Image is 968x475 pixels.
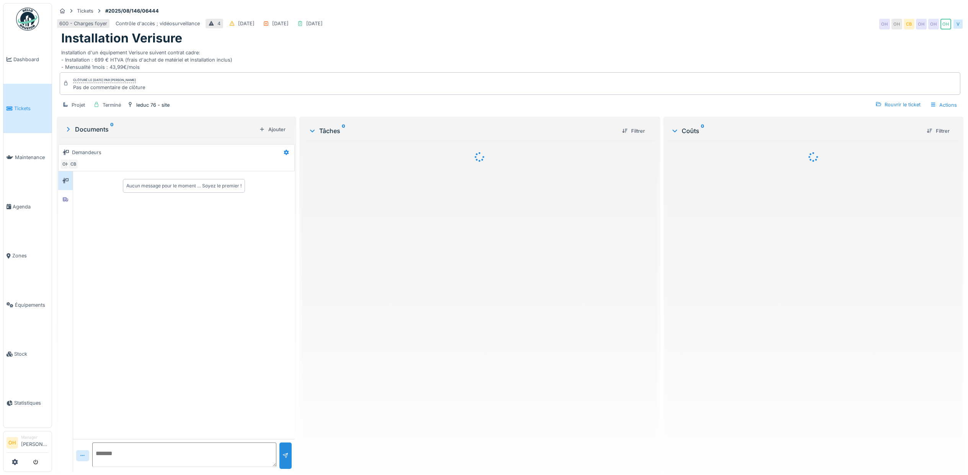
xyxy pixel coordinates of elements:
[12,252,49,259] span: Zones
[73,84,145,91] div: Pas de commentaire de clôture
[872,99,924,110] div: Rouvrir le ticket
[342,126,345,135] sup: 0
[103,101,121,109] div: Terminé
[7,437,18,449] li: OH
[15,301,49,309] span: Équipements
[306,20,323,27] div: [DATE]
[59,20,107,27] div: 600 - Charges foyer
[927,99,960,111] div: Actions
[60,159,71,169] div: OH
[272,20,289,27] div: [DATE]
[102,7,162,15] strong: #2025/08/146/06444
[126,182,242,189] div: Aucun message pour le moment … Soyez le premier !
[3,329,52,378] a: Stock
[116,20,200,27] div: Contrôle d'accès ; vidéosurveillance
[953,19,963,29] div: V
[77,7,93,15] div: Tickets
[904,19,914,29] div: CB
[61,31,182,46] h1: Installation Verisure
[61,46,959,71] div: Installation d'un équipement Verisure suivent contrat cadre: - Installation : 699 € HTVA (frais d...
[16,8,39,31] img: Badge_color-CXgf-gQk.svg
[3,35,52,84] a: Dashboard
[72,149,101,156] div: Demandeurs
[309,126,616,135] div: Tâches
[21,434,49,451] li: [PERSON_NAME]
[217,20,220,27] div: 4
[13,56,49,63] span: Dashboard
[73,78,136,83] div: Clôturé le [DATE] par [PERSON_NAME]
[619,126,648,136] div: Filtrer
[110,125,114,134] sup: 0
[14,350,49,358] span: Stock
[21,434,49,440] div: Manager
[3,182,52,231] a: Agenda
[15,154,49,161] span: Maintenance
[3,280,52,329] a: Équipements
[13,203,49,210] span: Agenda
[924,126,953,136] div: Filtrer
[3,133,52,182] a: Maintenance
[7,434,49,453] a: OH Manager[PERSON_NAME]
[671,126,921,135] div: Coûts
[136,101,170,109] div: leduc 76 - site
[64,125,256,134] div: Documents
[14,399,49,407] span: Statistiques
[238,20,255,27] div: [DATE]
[68,159,78,169] div: CB
[701,126,704,135] sup: 0
[940,19,951,29] div: OH
[14,105,49,112] span: Tickets
[3,84,52,133] a: Tickets
[879,19,890,29] div: OH
[3,379,52,428] a: Statistiques
[916,19,927,29] div: OH
[891,19,902,29] div: OH
[256,124,289,135] div: Ajouter
[928,19,939,29] div: OH
[72,101,85,109] div: Projet
[3,231,52,280] a: Zones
